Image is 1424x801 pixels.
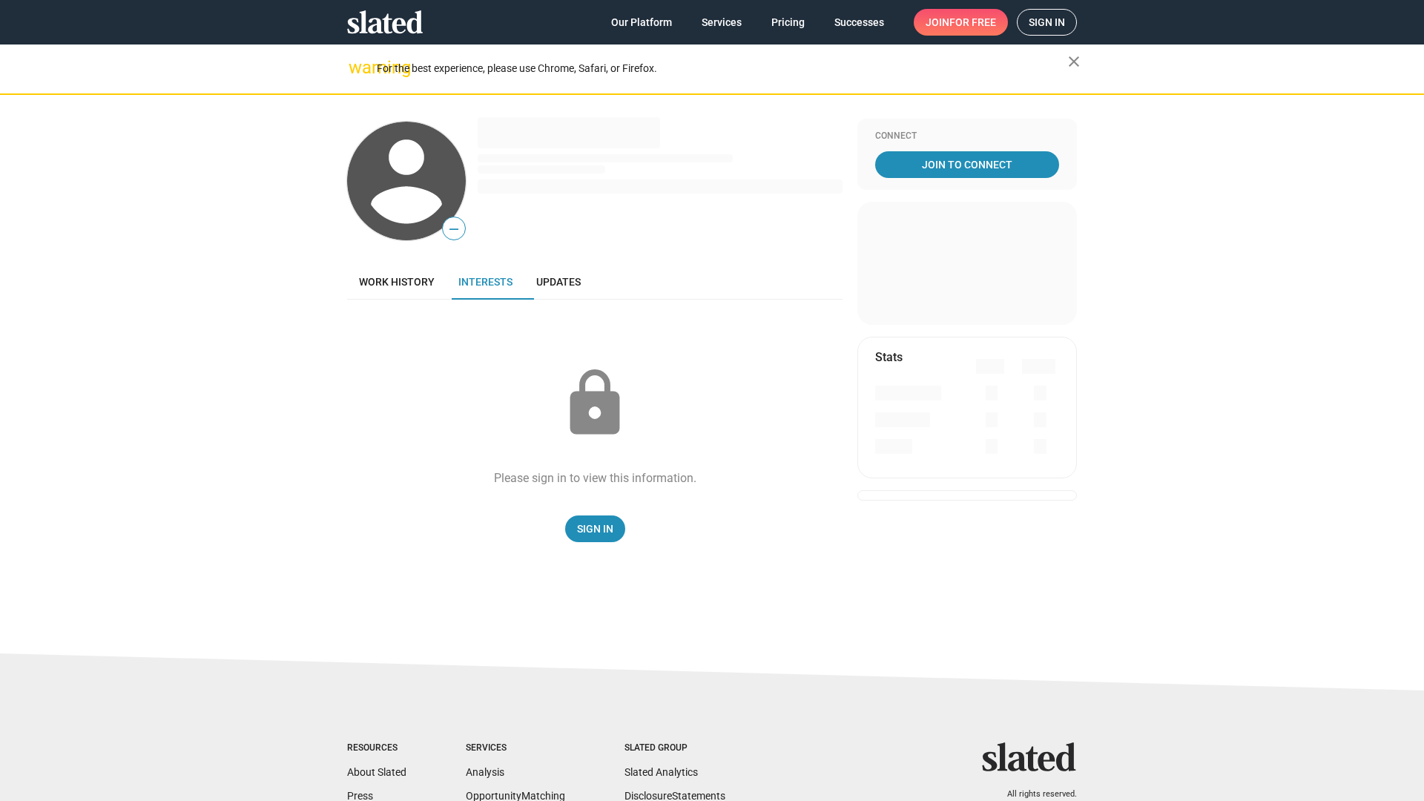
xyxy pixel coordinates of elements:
[1029,10,1065,35] span: Sign in
[624,766,698,778] a: Slated Analytics
[834,9,884,36] span: Successes
[759,9,817,36] a: Pricing
[349,59,366,76] mat-icon: warning
[624,742,725,754] div: Slated Group
[565,515,625,542] a: Sign In
[443,220,465,239] span: —
[599,9,684,36] a: Our Platform
[536,276,581,288] span: Updates
[347,264,446,300] a: Work history
[458,276,512,288] span: Interests
[611,9,672,36] span: Our Platform
[466,742,565,754] div: Services
[690,9,754,36] a: Services
[359,276,435,288] span: Work history
[466,766,504,778] a: Analysis
[914,9,1008,36] a: Joinfor free
[702,9,742,36] span: Services
[494,470,696,486] div: Please sign in to view this information.
[347,766,406,778] a: About Slated
[347,742,406,754] div: Resources
[1065,53,1083,70] mat-icon: close
[771,9,805,36] span: Pricing
[875,151,1059,178] a: Join To Connect
[823,9,896,36] a: Successes
[926,9,996,36] span: Join
[377,59,1068,79] div: For the best experience, please use Chrome, Safari, or Firefox.
[446,264,524,300] a: Interests
[577,515,613,542] span: Sign In
[1017,9,1077,36] a: Sign in
[875,131,1059,142] div: Connect
[558,366,632,441] mat-icon: lock
[524,264,593,300] a: Updates
[949,9,996,36] span: for free
[875,349,903,365] mat-card-title: Stats
[878,151,1056,178] span: Join To Connect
